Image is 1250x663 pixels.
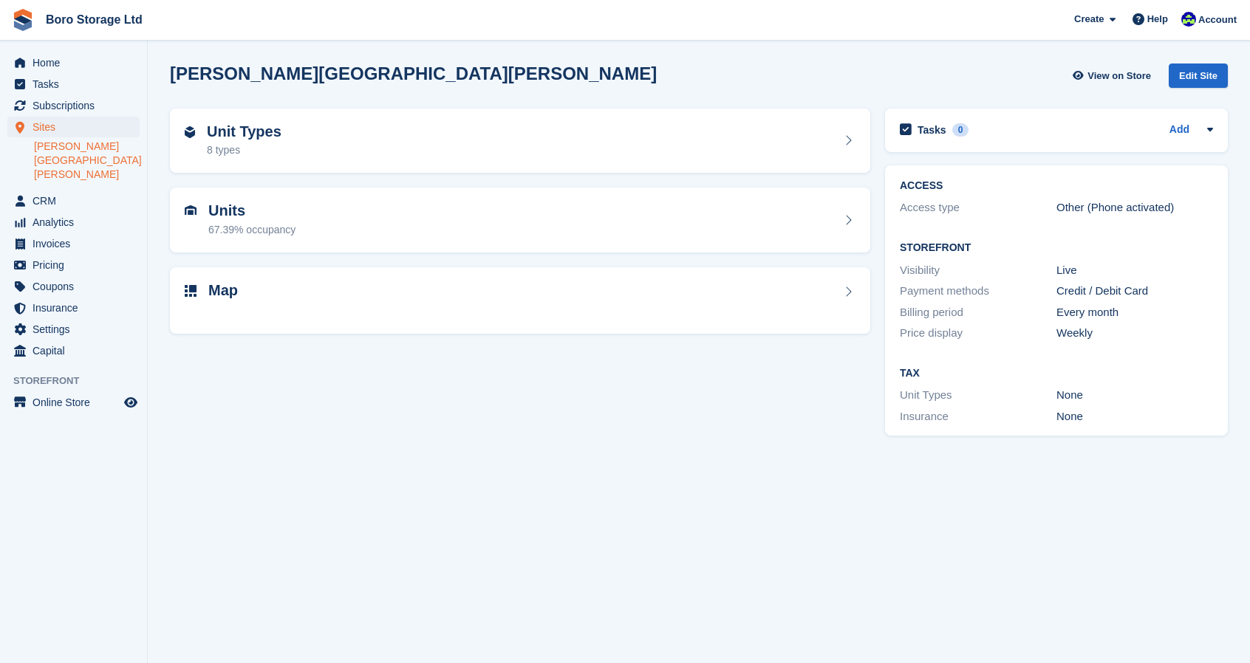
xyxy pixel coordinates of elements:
[33,255,121,275] span: Pricing
[900,304,1056,321] div: Billing period
[1169,122,1189,139] a: Add
[900,283,1056,300] div: Payment methods
[208,222,296,238] div: 67.39% occupancy
[7,298,140,318] a: menu
[1056,304,1213,321] div: Every month
[1198,13,1237,27] span: Account
[7,95,140,116] a: menu
[1056,325,1213,342] div: Weekly
[1169,63,1228,94] a: Edit Site
[13,374,147,388] span: Storefront
[900,325,1056,342] div: Price display
[170,188,870,253] a: Units 67.39% occupancy
[33,298,121,318] span: Insurance
[12,9,34,31] img: stora-icon-8386f47178a22dfd0bd8f6a31ec36ba5ce8667c1dd55bd0f319d3a0aa187defe.svg
[33,52,121,73] span: Home
[208,282,238,299] h2: Map
[33,95,121,116] span: Subscriptions
[33,319,121,340] span: Settings
[900,180,1213,192] h2: ACCESS
[7,340,140,361] a: menu
[33,276,121,297] span: Coupons
[33,340,121,361] span: Capital
[1056,283,1213,300] div: Credit / Debit Card
[207,123,281,140] h2: Unit Types
[7,117,140,137] a: menu
[900,387,1056,404] div: Unit Types
[185,126,195,138] img: unit-type-icn-2b2737a686de81e16bb02015468b77c625bbabd49415b5ef34ead5e3b44a266d.svg
[918,123,946,137] h2: Tasks
[7,74,140,95] a: menu
[1070,63,1157,88] a: View on Store
[170,109,870,174] a: Unit Types 8 types
[1169,63,1228,88] div: Edit Site
[1074,12,1104,27] span: Create
[208,202,296,219] h2: Units
[1056,199,1213,216] div: Other (Phone activated)
[7,392,140,413] a: menu
[185,285,197,297] img: map-icn-33ee37083ee616e46c38cad1a60f524a97daa1e2b2c8c0bc3eb3415660979fc1.svg
[7,233,140,254] a: menu
[7,52,140,73] a: menu
[900,408,1056,425] div: Insurance
[7,190,140,211] a: menu
[7,276,140,297] a: menu
[33,117,121,137] span: Sites
[900,242,1213,254] h2: Storefront
[952,123,969,137] div: 0
[900,262,1056,279] div: Visibility
[7,255,140,275] a: menu
[207,142,281,158] div: 8 types
[33,212,121,233] span: Analytics
[33,74,121,95] span: Tasks
[122,394,140,411] a: Preview store
[1087,69,1151,83] span: View on Store
[7,212,140,233] a: menu
[33,392,121,413] span: Online Store
[7,319,140,340] a: menu
[1056,408,1213,425] div: None
[170,267,870,334] a: Map
[1147,12,1168,27] span: Help
[33,190,121,211] span: CRM
[900,368,1213,379] h2: Tax
[1056,387,1213,404] div: None
[185,205,197,216] img: unit-icn-7be61d7bf1b0ce9d3e12c5938cc71ed9869f7b940bace4675aadf7bd6d80202e.svg
[1056,262,1213,279] div: Live
[1181,12,1196,27] img: Tobie Hillier
[170,63,657,83] h2: [PERSON_NAME][GEOGRAPHIC_DATA][PERSON_NAME]
[34,140,140,182] a: [PERSON_NAME][GEOGRAPHIC_DATA][PERSON_NAME]
[40,7,148,32] a: Boro Storage Ltd
[900,199,1056,216] div: Access type
[33,233,121,254] span: Invoices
